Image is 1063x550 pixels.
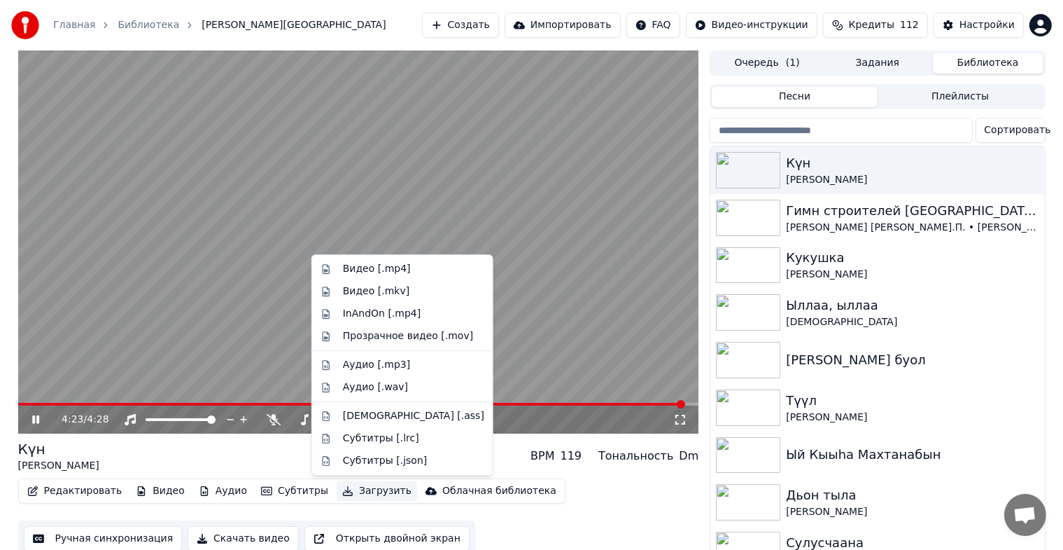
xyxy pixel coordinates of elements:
div: [PERSON_NAME] [786,411,1039,425]
div: [PERSON_NAME] [786,505,1039,519]
div: 119 [561,448,582,465]
button: Плейлисты [878,87,1043,107]
div: Күн [786,153,1039,173]
div: Видео [.mp4] [343,262,411,276]
button: Песни [712,87,878,107]
div: Настройки [959,18,1015,32]
button: Аудио [193,481,253,501]
span: Сортировать [985,123,1051,137]
button: Видео [130,481,190,501]
span: Кредиты [849,18,894,32]
img: youka [11,11,39,39]
div: Аудио [.wav] [343,380,408,394]
div: Субтитры [.json] [343,454,428,468]
div: Дьон тыла [786,486,1039,505]
div: Dm [679,448,698,465]
button: Библиотека [933,53,1043,74]
div: Видео [.mkv] [343,284,409,298]
div: Түүл [786,391,1039,411]
div: [DEMOGRAPHIC_DATA] [786,315,1039,329]
div: BPM [530,448,554,465]
div: [PERSON_NAME] [786,173,1039,187]
span: 4:28 [87,413,108,427]
div: [DEMOGRAPHIC_DATA] [.ass] [343,409,484,423]
div: [PERSON_NAME] буол [786,350,1039,370]
div: Облачная библиотека [442,484,556,498]
div: Прозрачное видео [.mov] [343,329,473,343]
button: FAQ [626,13,680,38]
div: Гимн строителей [GEOGRAPHIC_DATA] ([GEOGRAPHIC_DATA]) [786,201,1039,221]
a: Библиотека [118,18,179,32]
button: Субтитры [255,481,334,501]
div: [PERSON_NAME] [786,268,1039,282]
span: 4:23 [62,413,83,427]
div: Күн [18,439,99,459]
button: Импортировать [505,13,621,38]
button: Настройки [934,13,1024,38]
div: / [62,413,95,427]
span: [PERSON_NAME][GEOGRAPHIC_DATA] [202,18,386,32]
div: [PERSON_NAME] [18,459,99,473]
button: Задания [822,53,933,74]
div: Ый Кыыһа Махтанабын [786,445,1039,465]
nav: breadcrumb [53,18,386,32]
button: Видео-инструкции [686,13,817,38]
div: Ыллаа, ыллаа [786,296,1039,315]
div: InAndOn [.mp4] [343,307,421,321]
button: Кредиты112 [823,13,928,38]
button: Создать [422,13,499,38]
div: Кукушка [786,248,1039,268]
div: Открытый чат [1004,494,1046,536]
div: Субтитры [.lrc] [343,432,419,446]
a: Главная [53,18,95,32]
button: Редактировать [22,481,128,501]
button: Загрузить [337,481,417,501]
div: Тональность [598,448,673,465]
span: ( 1 ) [786,56,800,70]
button: Очередь [712,53,822,74]
div: [PERSON_NAME] [PERSON_NAME].П. • [PERSON_NAME] • [PERSON_NAME] [786,221,1039,235]
div: Аудио [.mp3] [343,358,410,372]
span: 112 [900,18,919,32]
